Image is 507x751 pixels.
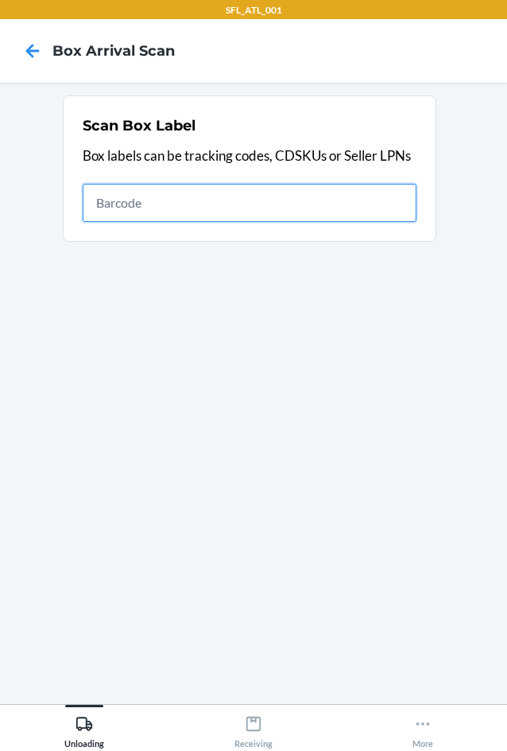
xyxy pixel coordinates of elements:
input: Barcode [83,184,416,222]
p: SFL_ATL_001 [226,3,282,18]
h4: Box Arrival Scan [52,41,175,61]
div: Receiving [234,709,273,749]
button: Receiving [169,705,339,749]
h2: Scan Box Label [83,115,195,136]
p: Box labels can be tracking codes, CDSKUs or Seller LPNs [83,146,416,166]
button: More [338,705,507,749]
div: More [412,709,433,749]
div: Unloading [64,709,104,749]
